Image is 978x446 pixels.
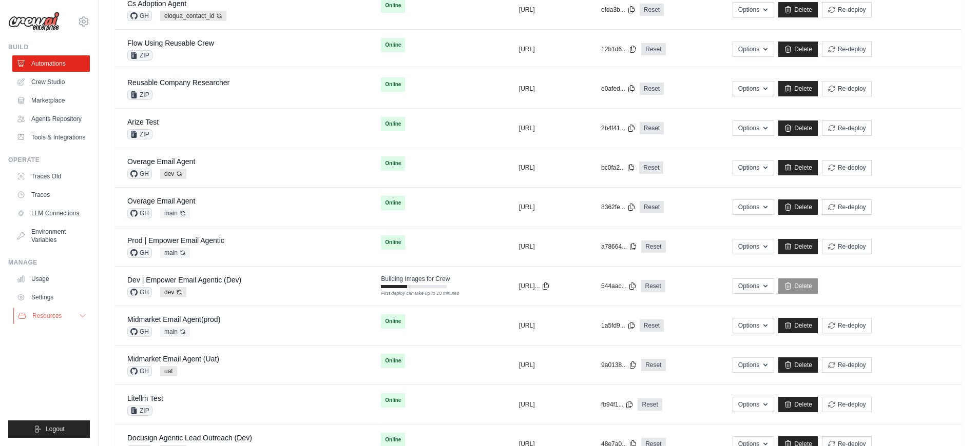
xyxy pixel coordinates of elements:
button: Re-deploy [822,42,872,57]
a: Overage Email Agent [127,157,195,166]
a: Flow Using Reusable Crew [127,39,214,47]
a: Tools & Integrations [12,129,90,146]
a: Delete [778,199,818,215]
span: uat [160,366,177,376]
span: GH [127,327,152,337]
a: Reset [640,4,664,16]
span: GH [127,248,152,258]
span: Online [381,235,405,250]
button: a78664... [601,242,637,251]
span: dev [160,287,186,297]
span: ZIP [127,90,152,100]
span: Online [381,117,405,131]
a: Delete [778,2,818,17]
a: Midmarket Email Agent (Uat) [127,355,219,363]
button: Re-deploy [822,239,872,254]
a: Delete [778,397,818,412]
a: Reset [638,398,662,411]
button: 2b4f41... [601,124,636,132]
button: 1a5fd9... [601,321,636,330]
a: Delete [778,278,818,294]
button: Options [733,318,774,333]
span: Building Images for Crew [381,275,450,283]
span: main [160,208,190,218]
button: Re-deploy [822,357,872,373]
a: Prod | Empower Email Agentic [127,236,224,245]
span: Online [381,77,405,92]
span: Online [381,393,405,408]
span: GH [127,287,152,297]
a: Reset [640,83,664,95]
span: ZIP [127,406,152,416]
span: Online [381,38,405,52]
div: Operate [8,156,90,164]
div: First deploy can take up to 10 minutes [381,290,447,297]
span: Online [381,314,405,329]
a: Delete [778,160,818,175]
a: Delete [778,42,818,57]
button: Re-deploy [822,318,872,333]
button: Re-deploy [822,2,872,17]
button: Logout [8,420,90,438]
a: Traces Old [12,168,90,185]
a: Litellm Test [127,394,163,402]
a: Overage Email Agent [127,197,195,205]
div: Manage [8,258,90,267]
span: Online [381,354,405,368]
a: Settings [12,289,90,306]
a: Delete [778,81,818,96]
button: Options [733,357,774,373]
a: Delete [778,318,818,333]
button: Options [733,278,774,294]
a: Environment Variables [12,224,90,248]
button: 9a0138... [601,361,637,369]
a: Traces [12,187,90,203]
span: main [160,327,190,337]
a: Automations [12,55,90,72]
span: Logout [46,425,65,433]
button: Options [733,397,774,412]
div: Build [8,43,90,51]
button: 12b1d6... [601,45,637,53]
span: ZIP [127,50,152,60]
img: Logo [8,12,60,31]
button: e0afed... [601,85,636,93]
button: efda3b... [601,6,636,14]
a: Marketplace [12,92,90,109]
button: 8362fe... [601,203,636,211]
button: fb94f1... [601,400,634,409]
button: Options [733,120,774,136]
a: Reset [641,280,665,292]
span: dev [160,169,186,179]
button: Options [733,42,774,57]
a: Agents Repository [12,111,90,127]
button: Resources [13,308,91,324]
span: main [160,248,190,258]
a: Arize Test [127,118,159,126]
a: Reset [641,240,665,253]
a: Reset [640,319,664,332]
button: Options [733,2,774,17]
span: GH [127,11,152,21]
a: Reset [640,122,664,134]
a: Reusable Company Researcher [127,78,229,87]
span: ZIP [127,129,152,139]
button: Re-deploy [822,120,872,136]
span: Resources [32,312,62,320]
a: Reset [640,201,664,213]
a: Reset [641,43,665,55]
span: Online [381,196,405,210]
button: Options [733,239,774,254]
span: Online [381,156,405,171]
iframe: Chat Widget [927,397,978,446]
button: Re-deploy [822,81,872,96]
a: Midmarket Email Agent(prod) [127,315,220,323]
a: Reset [639,161,663,174]
span: GH [127,169,152,179]
span: eloqua_contact_id [160,11,226,21]
a: Delete [778,239,818,254]
button: Re-deploy [822,160,872,175]
a: Delete [778,357,818,373]
button: bc0fa2... [601,164,635,172]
